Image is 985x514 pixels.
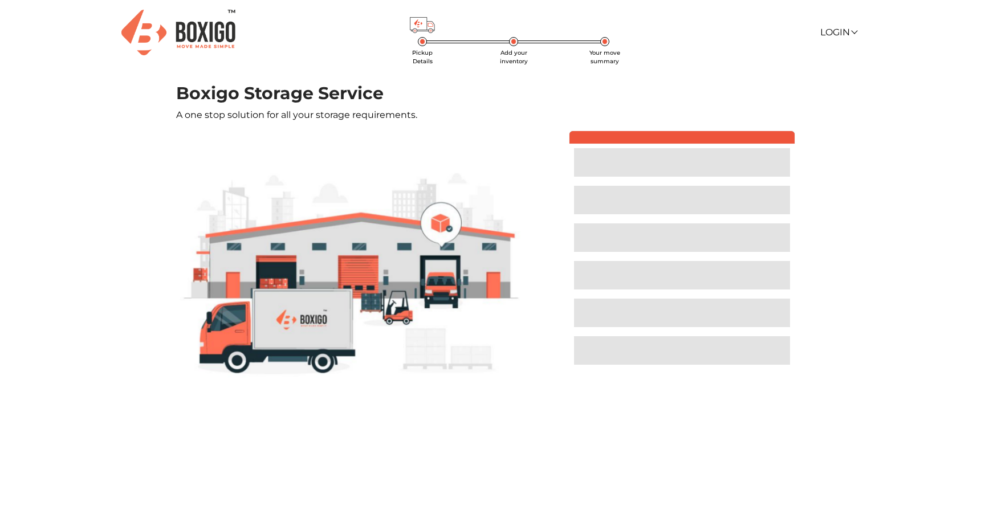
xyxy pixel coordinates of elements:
[176,83,809,104] h1: Boxigo Storage Service
[412,49,433,65] span: Pickup Details
[121,10,235,55] img: Boxigo
[500,49,528,65] span: Add your inventory
[176,108,809,122] p: A one stop solution for all your storage requirements.
[589,49,620,65] span: Your move summary
[820,27,857,38] a: Login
